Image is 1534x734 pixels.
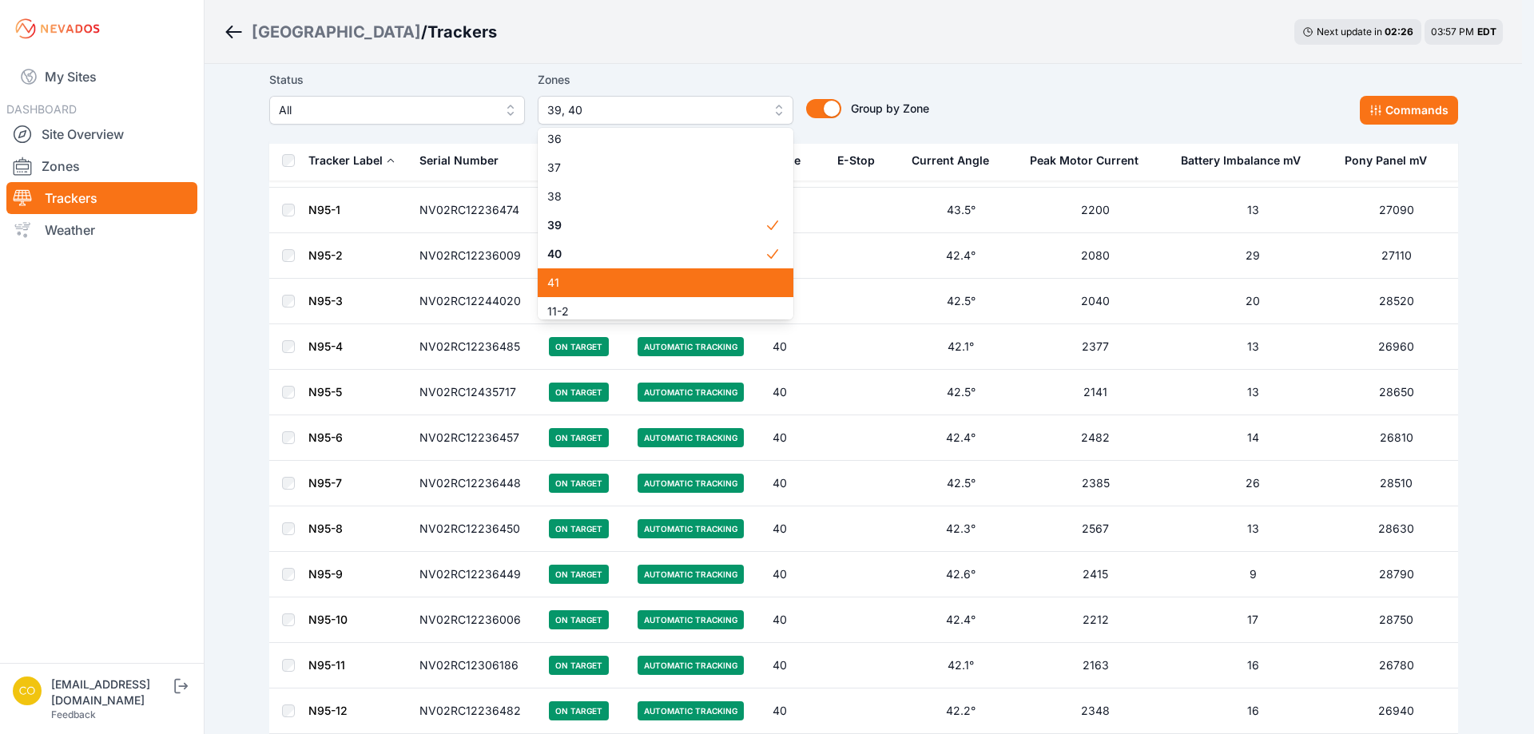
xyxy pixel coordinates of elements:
button: 39, 40 [538,96,793,125]
span: 40 [547,246,765,262]
span: 39, 40 [547,101,761,120]
span: 38 [547,188,765,204]
span: 37 [547,160,765,176]
div: 39, 40 [538,128,793,319]
span: 36 [547,131,765,147]
span: 39 [547,217,765,233]
span: 11-2 [547,304,765,319]
span: 41 [547,275,765,291]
